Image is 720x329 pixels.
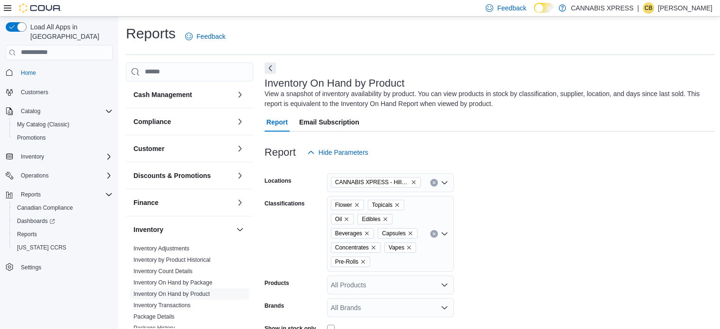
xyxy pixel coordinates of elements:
[133,198,232,207] button: Finance
[17,189,44,200] button: Reports
[406,245,412,250] button: Remove Vapes from selection in this group
[13,229,113,240] span: Reports
[441,281,448,289] button: Open list of options
[265,89,711,109] div: View a snapshot of inventory availability by product. You can view products in stock by classific...
[331,177,421,187] span: CANNABIS XPRESS - Hillsdale (Penetanguishene Road)
[331,214,354,224] span: Oil
[389,243,404,252] span: Vapes
[133,225,163,234] h3: Inventory
[265,62,276,74] button: Next
[2,66,116,80] button: Home
[234,170,246,181] button: Discounts & Promotions
[13,132,50,143] a: Promotions
[133,245,189,252] span: Inventory Adjustments
[265,78,405,89] h3: Inventory On Hand by Product
[21,191,41,198] span: Reports
[331,200,364,210] span: Flower
[319,148,368,157] span: Hide Parameters
[17,170,113,181] span: Operations
[133,313,175,320] span: Package Details
[13,119,113,130] span: My Catalog (Classic)
[133,257,211,263] a: Inventory by Product Historical
[372,200,392,210] span: Topicals
[17,106,44,117] button: Catalog
[181,27,229,46] a: Feedback
[331,257,370,267] span: Pre-Rolls
[17,189,113,200] span: Reports
[408,231,413,236] button: Remove Capsules from selection in this group
[13,242,70,253] a: [US_STATE] CCRS
[21,264,41,271] span: Settings
[17,217,55,225] span: Dashboards
[360,259,366,265] button: Remove Pre-Rolls from selection in this group
[13,215,59,227] a: Dashboards
[133,117,171,126] h3: Compliance
[265,200,305,207] label: Classifications
[21,89,48,96] span: Customers
[497,3,526,13] span: Feedback
[2,105,116,118] button: Catalog
[13,202,113,213] span: Canadian Compliance
[133,279,213,286] a: Inventory On Hand by Package
[133,117,232,126] button: Compliance
[335,229,362,238] span: Beverages
[19,3,62,13] img: Cova
[362,214,380,224] span: Edibles
[335,257,358,267] span: Pre-Rolls
[335,178,409,187] span: CANNABIS XPRESS - Hillsdale ([GEOGRAPHIC_DATA])
[643,2,654,14] div: Christine Baker
[17,87,52,98] a: Customers
[17,134,46,142] span: Promotions
[133,144,232,153] button: Customer
[9,131,116,144] button: Promotions
[13,242,113,253] span: Washington CCRS
[382,216,388,222] button: Remove Edibles from selection in this group
[17,261,113,273] span: Settings
[133,256,211,264] span: Inventory by Product Historical
[196,32,225,41] span: Feedback
[331,228,374,239] span: Beverages
[637,2,639,14] p: |
[2,169,116,182] button: Operations
[133,268,193,275] a: Inventory Count Details
[368,200,404,210] span: Topicals
[394,202,400,208] button: Remove Topicals from selection in this group
[430,179,438,187] button: Clear input
[13,215,113,227] span: Dashboards
[17,67,40,79] a: Home
[441,179,448,187] button: Open list of options
[2,260,116,274] button: Settings
[133,290,210,298] span: Inventory On Hand by Product
[354,202,360,208] button: Remove Flower from selection in this group
[430,230,438,238] button: Clear input
[331,242,381,253] span: Concentrates
[21,153,44,160] span: Inventory
[534,3,554,13] input: Dark Mode
[265,147,296,158] h3: Report
[571,2,633,14] p: CANNABIS XPRESS
[133,171,232,180] button: Discounts & Promotions
[234,116,246,127] button: Compliance
[17,262,45,273] a: Settings
[645,2,653,14] span: CB
[13,132,113,143] span: Promotions
[21,69,36,77] span: Home
[21,172,49,179] span: Operations
[17,151,113,162] span: Inventory
[133,302,191,309] a: Inventory Transactions
[382,229,406,238] span: Capsules
[133,198,159,207] h3: Finance
[234,89,246,100] button: Cash Management
[344,216,349,222] button: Remove Oil from selection in this group
[265,177,292,185] label: Locations
[6,62,113,299] nav: Complex example
[126,24,176,43] h1: Reports
[17,106,113,117] span: Catalog
[13,229,41,240] a: Reports
[17,151,48,162] button: Inventory
[133,144,164,153] h3: Customer
[378,228,418,239] span: Capsules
